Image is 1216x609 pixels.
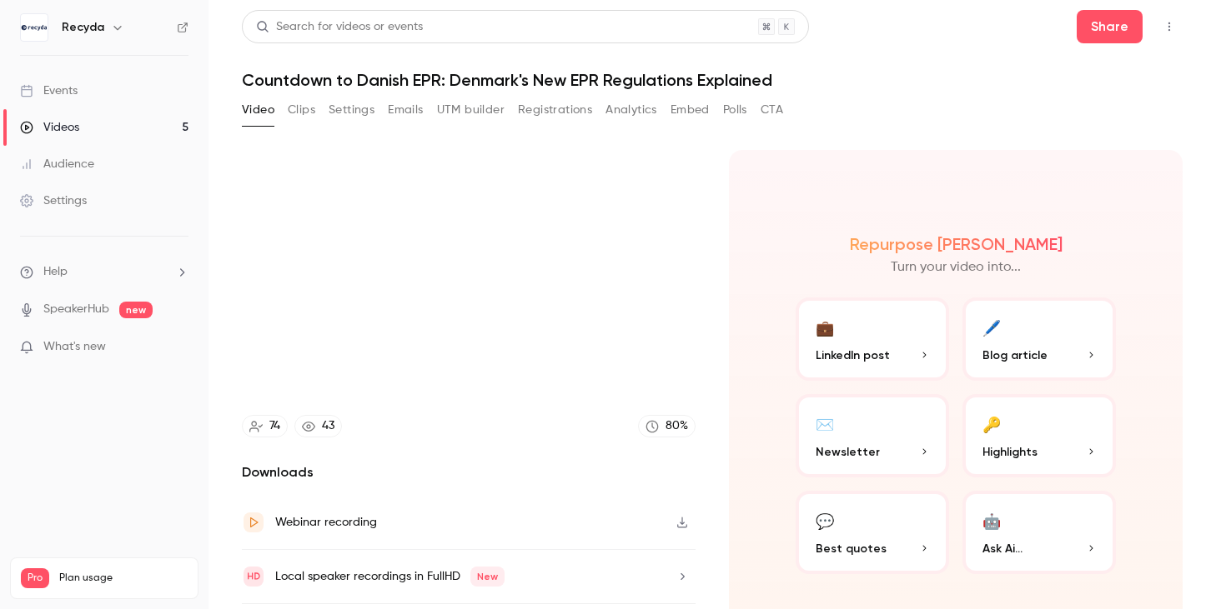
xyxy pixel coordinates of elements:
[605,97,657,123] button: Analytics
[43,338,106,356] span: What's new
[275,567,505,587] div: Local speaker recordings in FullHD
[20,192,87,209] div: Settings
[242,97,274,123] button: Video
[288,97,315,123] button: Clips
[796,491,949,574] button: 💬Best quotes
[982,411,1001,437] div: 🔑
[816,443,880,461] span: Newsletter
[20,156,94,172] div: Audience
[850,234,1063,254] h2: Repurpose [PERSON_NAME]
[59,572,188,585] span: Plan usage
[21,568,49,588] span: Pro
[982,347,1048,364] span: Blog article
[816,347,890,364] span: LinkedIn post
[796,394,949,477] button: ✉️Newsletter
[322,417,334,435] div: 43
[723,97,747,123] button: Polls
[666,417,688,435] div: 80 %
[242,415,288,437] a: 74
[982,507,1001,533] div: 🤖
[294,415,342,437] a: 43
[796,297,949,381] button: 💼LinkedIn post
[20,263,188,281] li: help-dropdown-opener
[275,512,377,532] div: Webinar recording
[816,507,834,533] div: 💬
[388,97,423,123] button: Emails
[43,301,109,318] a: SpeakerHub
[962,394,1116,477] button: 🔑Highlights
[982,443,1038,461] span: Highlights
[671,97,710,123] button: Embed
[242,70,1183,90] h1: Countdown to Danish EPR: Denmark's New EPR Regulations Explained
[816,314,834,340] div: 💼
[962,491,1116,574] button: 🤖Ask Ai...
[982,540,1023,557] span: Ask Ai...
[470,567,505,587] span: New
[962,297,1116,381] button: 🖊️Blog article
[20,82,78,99] div: Events
[982,314,1001,340] div: 🖊️
[816,411,834,437] div: ✉️
[256,18,423,36] div: Search for videos or events
[638,415,696,437] a: 80%
[518,97,592,123] button: Registrations
[761,97,783,123] button: CTA
[168,340,188,355] iframe: Noticeable Trigger
[21,14,48,41] img: Recyda
[43,263,68,281] span: Help
[62,19,104,36] h6: Recyda
[242,462,696,482] h2: Downloads
[1077,10,1143,43] button: Share
[891,257,1021,277] p: Turn your video into...
[329,97,374,123] button: Settings
[437,97,505,123] button: UTM builder
[816,540,887,557] span: Best quotes
[20,119,79,136] div: Videos
[119,302,153,318] span: new
[269,417,280,435] div: 74
[1156,13,1183,40] button: Top Bar Actions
